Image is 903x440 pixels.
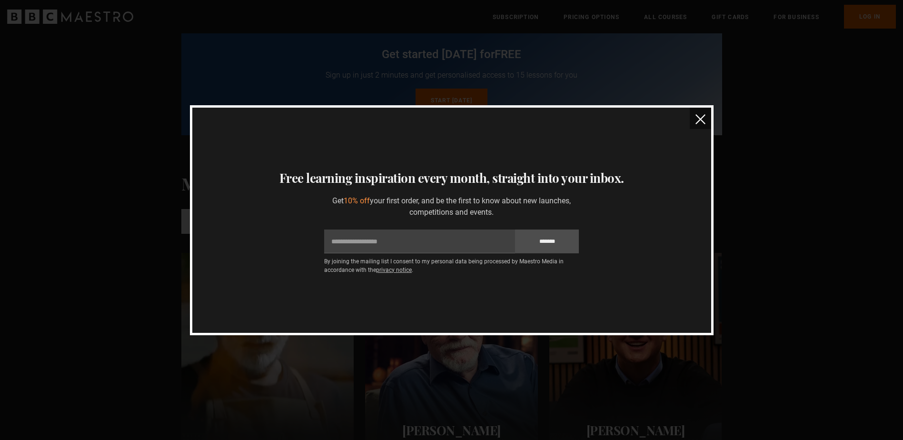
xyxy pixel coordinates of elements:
[324,257,579,274] p: By joining the mailing list I consent to my personal data being processed by Maestro Media in acc...
[324,195,579,218] p: Get your first order, and be the first to know about new launches, competitions and events.
[204,169,700,188] h3: Free learning inspiration every month, straight into your inbox.
[376,267,412,273] a: privacy notice
[690,108,711,129] button: close
[344,196,370,205] span: 10% off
